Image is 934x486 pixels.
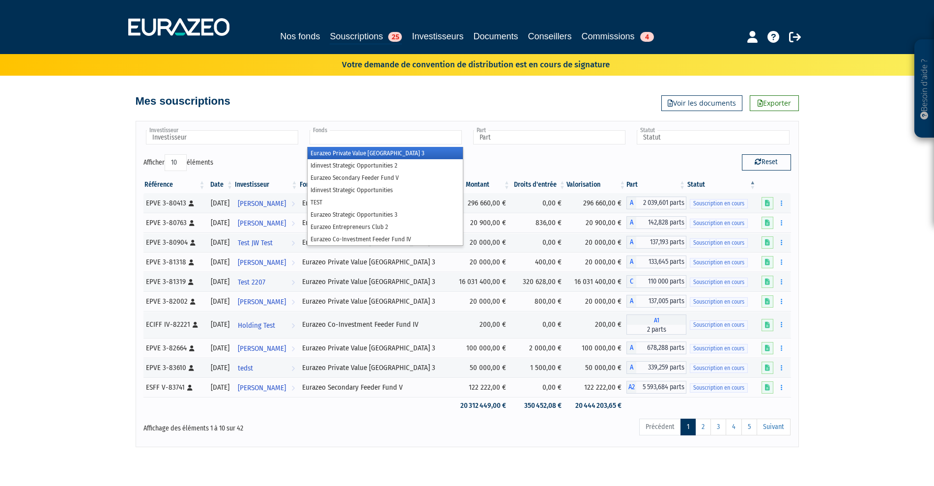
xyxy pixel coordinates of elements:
[193,322,198,328] i: [Français] Personne physique
[690,199,748,208] span: Souscription en cours
[234,213,298,232] a: [PERSON_NAME]
[511,213,566,232] td: 836,00 €
[291,273,295,291] i: Voir l'investisseur
[165,154,187,171] select: Afficheréléments
[511,397,566,414] td: 350 452,08 €
[626,275,636,288] span: C
[238,316,275,335] span: Holding Test
[451,213,511,232] td: 20 900,00 €
[566,193,627,213] td: 296 660,00 €
[291,340,295,358] i: Voir l'investisseur
[291,234,295,252] i: Voir l'investisseur
[626,197,686,209] div: A - Eurazeo Private Value Europe 3
[626,197,636,209] span: A
[234,176,298,193] th: Investisseur: activer pour trier la colonne par ordre croissant
[187,385,193,391] i: [Français] Personne physique
[210,363,230,373] div: [DATE]
[695,419,711,435] a: 2
[451,272,511,291] td: 16 031 400,00 €
[750,95,799,111] a: Exporter
[188,279,194,285] i: [Français] Personne physique
[302,296,448,307] div: Eurazeo Private Value [GEOGRAPHIC_DATA] 3
[302,343,448,353] div: Eurazeo Private Value [GEOGRAPHIC_DATA] 3
[190,299,196,305] i: [Français] Personne physique
[636,361,686,374] span: 339,259 parts
[919,45,930,133] p: Besoin d'aide ?
[234,232,298,252] a: Test JW Test
[566,397,627,414] td: 20 444 203,65 €
[291,293,295,311] i: Voir l'investisseur
[302,257,448,267] div: Eurazeo Private Value [GEOGRAPHIC_DATA] 3
[280,29,320,43] a: Nos fonds
[146,237,203,248] div: EPVE 3-80904
[511,232,566,252] td: 0,00 €
[686,176,757,193] th: Statut : activer pour trier la colonne par ordre d&eacute;croissant
[128,18,229,36] img: 1732889491-logotype_eurazeo_blanc_rvb.png
[636,342,686,354] span: 678,288 parts
[661,95,742,111] a: Voir les documents
[626,381,686,394] div: A2 - Eurazeo Secondary Feeder Fund V
[146,382,203,393] div: ESFF V-83741
[680,419,696,435] a: 1
[238,273,265,291] span: Test 2207
[234,377,298,397] a: [PERSON_NAME]
[210,382,230,393] div: [DATE]
[636,295,686,308] span: 137,005 parts
[451,252,511,272] td: 20 000,00 €
[690,258,748,267] span: Souscription en cours
[291,316,295,335] i: Voir l'investisseur
[330,29,402,45] a: Souscriptions25
[626,295,686,308] div: A - Eurazeo Private Value Europe 3
[757,419,791,435] a: Suivant
[566,291,627,311] td: 20 000,00 €
[234,272,298,291] a: Test 2207
[626,216,686,229] div: A - Eurazeo Private Value Europe 3
[690,238,748,248] span: Souscription en cours
[690,383,748,393] span: Souscription en cours
[626,176,686,193] th: Part: activer pour trier la colonne par ordre croissant
[136,95,230,107] h4: Mes souscriptions
[146,198,203,208] div: EPVE 3-80413
[234,252,298,272] a: [PERSON_NAME]
[302,218,448,228] div: Eurazeo Private Value [GEOGRAPHIC_DATA] 3
[451,338,511,358] td: 100 000,00 €
[238,359,253,377] span: tedst
[302,277,448,287] div: Eurazeo Private Value [GEOGRAPHIC_DATA] 3
[566,176,627,193] th: Valorisation: activer pour trier la colonne par ordre croissant
[308,221,463,233] li: Eurazeo Entrepreneurs Club 2
[210,277,230,287] div: [DATE]
[566,272,627,291] td: 16 031 400,00 €
[566,311,627,338] td: 200,00 €
[146,257,203,267] div: EPVE 3-81318
[308,196,463,208] li: TEST
[636,197,686,209] span: 2 039,601 parts
[388,32,402,42] span: 25
[626,256,636,268] span: A
[190,240,196,246] i: [Français] Personne physique
[313,57,610,71] p: Votre demande de convention de distribution est en cours de signature
[234,358,298,377] a: tedst
[238,340,286,358] span: [PERSON_NAME]
[146,343,203,353] div: EPVE 3-82664
[210,343,230,353] div: [DATE]
[302,382,448,393] div: Eurazeo Secondary Feeder Fund V
[511,358,566,377] td: 1 500,00 €
[234,338,298,358] a: [PERSON_NAME]
[308,233,463,245] li: Eurazeo Co-Investment Feeder Fund IV
[640,32,654,42] span: 4
[528,29,572,43] a: Conseillers
[511,377,566,397] td: 0,00 €
[189,200,194,206] i: [Français] Personne physique
[636,381,686,394] span: 5 593,684 parts
[626,256,686,268] div: A - Eurazeo Private Value Europe 3
[234,291,298,311] a: [PERSON_NAME]
[566,358,627,377] td: 50 000,00 €
[291,254,295,272] i: Voir l'investisseur
[146,319,203,330] div: ECIFF IV-82221
[234,193,298,213] a: [PERSON_NAME]
[302,319,448,330] div: Eurazeo Co-Investment Feeder Fund IV
[742,154,791,170] button: Reset
[511,272,566,291] td: 320 628,00 €
[511,338,566,358] td: 2 000,00 €
[511,176,566,193] th: Droits d'entrée: activer pour trier la colonne par ordre croissant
